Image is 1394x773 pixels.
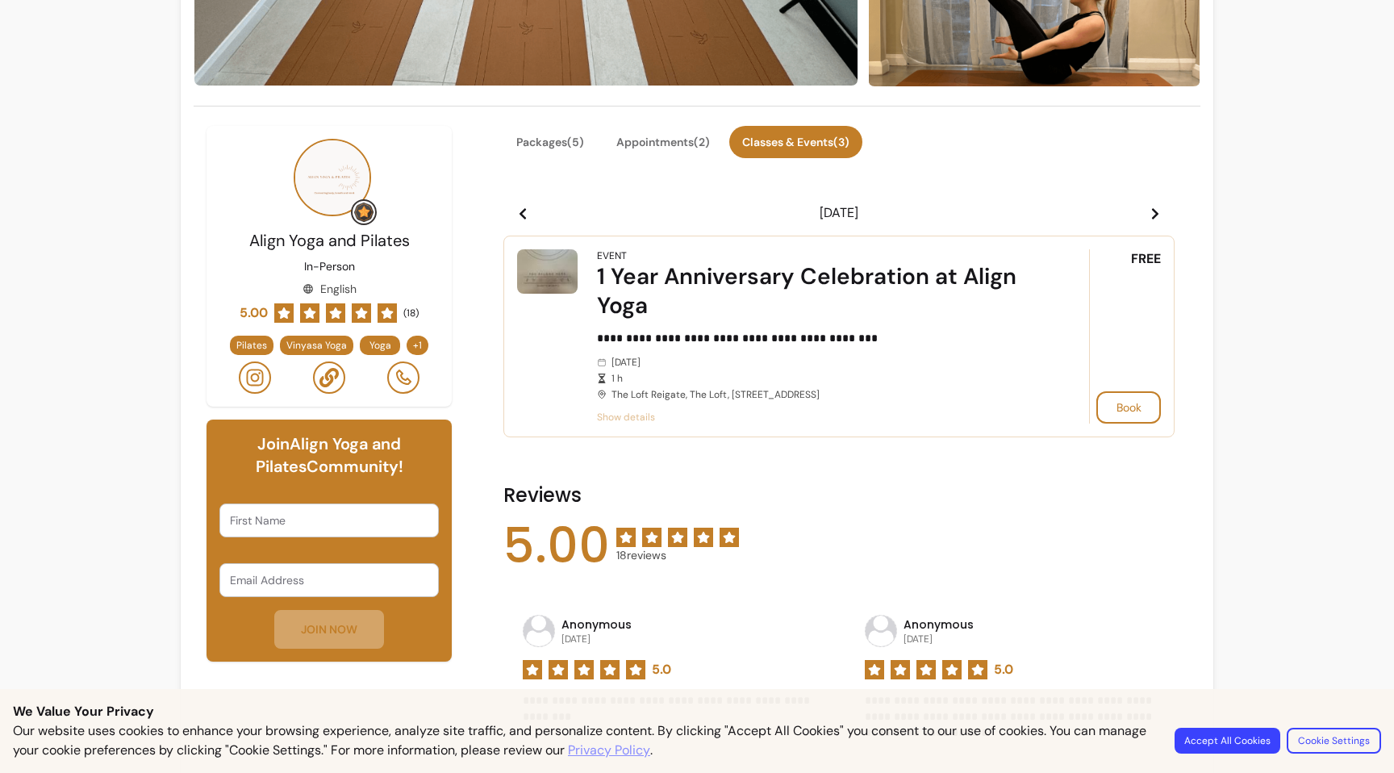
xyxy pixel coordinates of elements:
span: 5.0 [994,660,1013,679]
span: 5.00 [503,521,610,570]
p: Our website uses cookies to enhance your browsing experience, analyze site traffic, and personali... [13,721,1155,760]
span: 5.00 [240,303,268,323]
div: [DATE] The Loft Reigate, The Loft, [STREET_ADDRESS] [597,356,1044,401]
button: Classes & Events(3) [729,126,862,158]
span: Yoga [369,339,391,352]
input: Email Address [230,572,428,588]
img: Provider image [294,139,371,216]
div: Event [597,249,627,262]
p: Anonymous [561,616,632,633]
img: Grow [354,203,374,222]
span: 1 h [611,372,1044,385]
span: Pilates [236,339,267,352]
p: In-Person [304,258,355,274]
div: English [303,281,357,297]
div: 1 Year Anniversary Celebration at Align Yoga [597,262,1044,320]
span: Align Yoga and Pilates [249,230,410,251]
a: Privacy Policy [568,741,650,760]
header: [DATE] [503,197,1175,229]
button: Accept All Cookies [1175,728,1280,754]
button: Cookie Settings [1287,728,1381,754]
button: Packages(5) [503,126,597,158]
p: We Value Your Privacy [13,702,1381,721]
button: Appointments(2) [603,126,723,158]
p: [DATE] [904,633,974,646]
img: avatar [524,616,554,646]
button: Book [1096,391,1161,424]
span: FREE [1131,249,1161,269]
span: 18 reviews [616,547,739,563]
h2: Reviews [503,483,1175,508]
img: avatar [866,616,896,646]
span: Show details [597,411,1044,424]
h6: Join Align Yoga and Pilates Community! [219,432,439,478]
input: First Name [230,512,428,529]
span: ( 18 ) [403,307,419,320]
span: + 1 [410,339,425,352]
img: 1 Year Anniversary Celebration at Align Yoga [517,249,578,294]
p: Anonymous [904,616,974,633]
span: 5.0 [652,660,671,679]
span: Vinyasa Yoga [286,339,347,352]
p: [DATE] [561,633,632,646]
